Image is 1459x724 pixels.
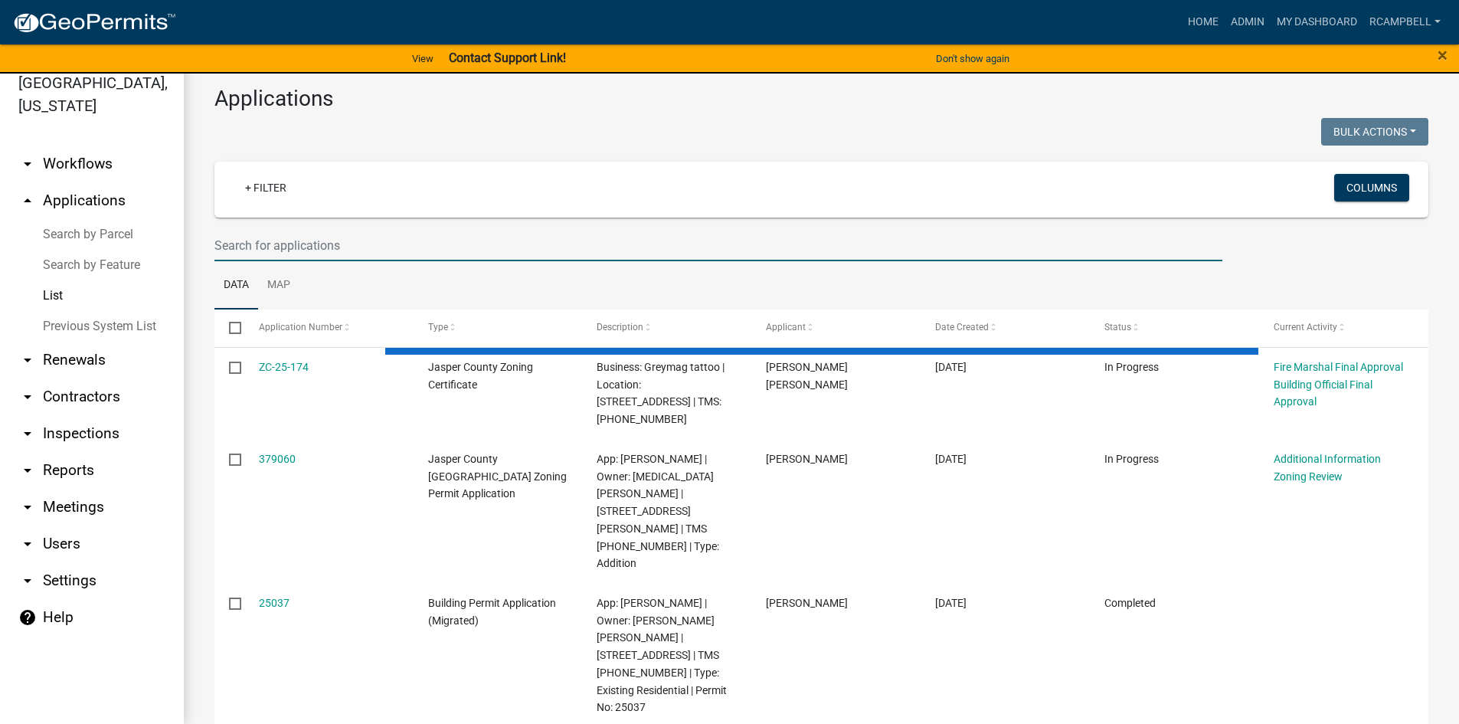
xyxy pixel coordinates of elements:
span: 03/16/2020 [935,597,967,609]
i: arrow_drop_down [18,424,37,443]
datatable-header-cell: Status [1090,310,1259,346]
i: arrow_drop_down [18,351,37,369]
i: arrow_drop_down [18,461,37,480]
a: Home [1182,8,1225,37]
datatable-header-cell: Date Created [921,310,1090,346]
span: × [1438,44,1448,66]
i: arrow_drop_up [18,192,37,210]
span: 02/20/2025 [935,453,967,465]
a: Admin [1225,8,1271,37]
button: Columns [1334,174,1409,201]
span: Jasper County SC Zoning Permit Application [428,453,567,500]
a: ZC-25-174 [259,361,309,373]
span: Ryan Campbell [766,597,848,609]
span: Description [597,322,643,333]
datatable-header-cell: Type [413,310,582,346]
i: arrow_drop_down [18,572,37,590]
a: Data [214,261,258,310]
span: Charles [766,453,848,465]
span: In Progress [1104,453,1159,465]
span: Building Permit Application (Migrated) [428,597,556,627]
button: Close [1438,46,1448,64]
a: + Filter [233,174,299,201]
span: 09/17/2025 [935,361,967,373]
datatable-header-cell: Applicant [751,310,921,346]
input: Search for applications [214,230,1222,261]
a: My Dashboard [1271,8,1363,37]
span: Date Created [935,322,989,333]
span: Completed [1104,597,1156,609]
a: View [406,46,440,71]
i: arrow_drop_down [18,498,37,516]
span: Business: Greymag tattoo | Location: 3147 Argent Blvd Unit 103 Ridgeland Sc 29936 | TMS: 080-01-0... [597,361,725,425]
button: Bulk Actions [1321,118,1428,146]
a: Additional Information Zoning Review [1274,453,1381,483]
datatable-header-cell: Description [582,310,751,346]
span: App: Charles Banules | Owner: TINDAL PHILIP D | 387 Alexander Road | TMS 088-00-02-003 | Type: Ad... [597,453,719,570]
span: Current Activity [1274,322,1337,333]
button: Don't show again [930,46,1016,71]
span: Status [1104,322,1131,333]
span: In Progress [1104,361,1159,373]
a: 25037 [259,597,290,609]
a: Fire Marshal Final Approval [1274,361,1403,373]
a: Map [258,261,299,310]
span: Type [428,322,448,333]
datatable-header-cell: Current Activity [1259,310,1428,346]
strong: Contact Support Link! [449,51,566,65]
a: 379060 [259,453,296,465]
datatable-header-cell: Application Number [244,310,413,346]
datatable-header-cell: Select [214,310,244,346]
a: Building Official Final Approval [1274,378,1372,408]
i: help [18,608,37,627]
span: Jasper County Zoning Certificate [428,361,533,391]
span: BRIAN A RODRIGUEZ ROMO [766,361,848,391]
i: arrow_drop_down [18,388,37,406]
h3: Applications [214,86,1428,112]
i: arrow_drop_down [18,535,37,553]
span: Application Number [259,322,342,333]
span: App: Adell Grey | Owner: GRAY ADELL BISHOP | 3253 HERITAGE RD | TMS 052-00-06-004 | Type: Existin... [597,597,727,714]
a: rcampbell [1363,8,1447,37]
span: Applicant [766,322,806,333]
i: arrow_drop_down [18,155,37,173]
